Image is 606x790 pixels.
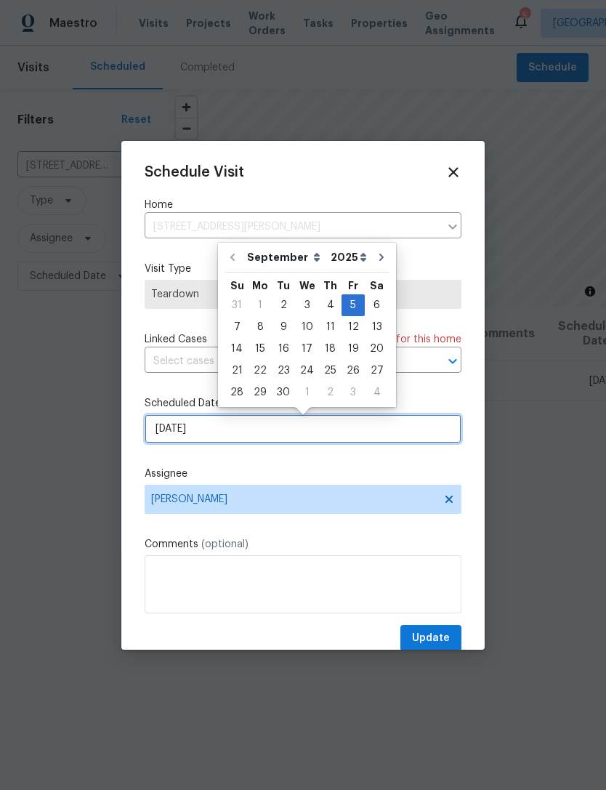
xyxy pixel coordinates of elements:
[225,316,249,338] div: Sun Sep 07 2025
[342,382,365,403] div: Fri Oct 03 2025
[151,287,455,302] span: Teardown
[295,382,319,403] div: 1
[365,339,389,359] div: 20
[225,339,249,359] div: 14
[151,493,436,505] span: [PERSON_NAME]
[230,281,244,291] abbr: Sunday
[201,539,249,549] span: (optional)
[342,295,365,315] div: 5
[370,281,384,291] abbr: Saturday
[225,317,249,337] div: 7
[319,295,342,315] div: 4
[145,467,461,481] label: Assignee
[272,382,295,403] div: Tue Sep 30 2025
[365,360,389,382] div: Sat Sep 27 2025
[342,316,365,338] div: Fri Sep 12 2025
[145,537,461,552] label: Comments
[225,294,249,316] div: Sun Aug 31 2025
[145,396,461,411] label: Scheduled Date
[412,629,450,648] span: Update
[252,281,268,291] abbr: Monday
[365,360,389,381] div: 27
[342,360,365,382] div: Fri Sep 26 2025
[342,338,365,360] div: Fri Sep 19 2025
[327,246,371,268] select: Year
[222,243,243,272] button: Go to previous month
[365,295,389,315] div: 6
[319,382,342,403] div: 2
[277,281,290,291] abbr: Tuesday
[299,281,315,291] abbr: Wednesday
[348,281,358,291] abbr: Friday
[443,351,463,371] button: Open
[272,382,295,403] div: 30
[272,360,295,381] div: 23
[365,382,389,403] div: Sat Oct 04 2025
[319,317,342,337] div: 11
[365,294,389,316] div: Sat Sep 06 2025
[319,339,342,359] div: 18
[319,360,342,382] div: Thu Sep 25 2025
[225,382,249,403] div: 28
[249,382,272,403] div: Mon Sep 29 2025
[225,382,249,403] div: Sun Sep 28 2025
[145,350,421,373] input: Select cases
[295,294,319,316] div: Wed Sep 03 2025
[295,382,319,403] div: Wed Oct 01 2025
[365,317,389,337] div: 13
[249,338,272,360] div: Mon Sep 15 2025
[295,295,319,315] div: 3
[243,246,327,268] select: Month
[249,317,272,337] div: 8
[272,360,295,382] div: Tue Sep 23 2025
[145,216,440,238] input: Enter in an address
[272,317,295,337] div: 9
[400,625,461,652] button: Update
[323,281,337,291] abbr: Thursday
[272,339,295,359] div: 16
[342,339,365,359] div: 19
[225,295,249,315] div: 31
[145,414,461,443] input: M/D/YYYY
[249,294,272,316] div: Mon Sep 01 2025
[319,382,342,403] div: Thu Oct 02 2025
[249,316,272,338] div: Mon Sep 08 2025
[342,360,365,381] div: 26
[249,360,272,382] div: Mon Sep 22 2025
[365,316,389,338] div: Sat Sep 13 2025
[272,295,295,315] div: 2
[319,338,342,360] div: Thu Sep 18 2025
[225,360,249,382] div: Sun Sep 21 2025
[295,317,319,337] div: 10
[249,382,272,403] div: 29
[365,338,389,360] div: Sat Sep 20 2025
[249,360,272,381] div: 22
[371,243,392,272] button: Go to next month
[145,198,461,212] label: Home
[272,338,295,360] div: Tue Sep 16 2025
[295,339,319,359] div: 17
[319,360,342,381] div: 25
[295,338,319,360] div: Wed Sep 17 2025
[145,332,207,347] span: Linked Cases
[249,339,272,359] div: 15
[272,294,295,316] div: Tue Sep 02 2025
[225,360,249,381] div: 21
[365,382,389,403] div: 4
[342,294,365,316] div: Fri Sep 05 2025
[295,360,319,381] div: 24
[249,295,272,315] div: 1
[295,316,319,338] div: Wed Sep 10 2025
[319,294,342,316] div: Thu Sep 04 2025
[342,382,365,403] div: 3
[342,317,365,337] div: 12
[225,338,249,360] div: Sun Sep 14 2025
[295,360,319,382] div: Wed Sep 24 2025
[145,165,244,180] span: Schedule Visit
[145,262,461,276] label: Visit Type
[319,316,342,338] div: Thu Sep 11 2025
[272,316,295,338] div: Tue Sep 09 2025
[445,164,461,180] span: Close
